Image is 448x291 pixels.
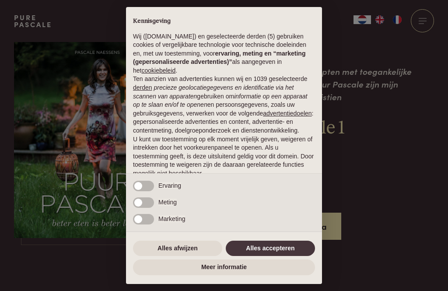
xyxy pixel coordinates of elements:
[133,241,222,256] button: Alles afwijzen
[226,241,315,256] button: Alles accepteren
[158,182,181,189] span: Ervaring
[133,93,308,109] em: informatie op een apparaat op te slaan en/of te openen
[141,67,175,74] a: cookiebeleid
[133,135,315,178] p: U kunt uw toestemming op elk moment vrijelijk geven, weigeren of intrekken door het voorkeurenpan...
[133,50,305,66] strong: ervaring, meting en “marketing (gepersonaliseerde advertenties)”
[133,18,315,25] h2: Kennisgeving
[158,199,177,206] span: Meting
[158,215,185,222] span: Marketing
[133,84,294,100] em: precieze geolocatiegegevens en identificatie via het scannen van apparaten
[263,109,311,118] button: advertentiedoelen
[133,32,315,75] p: Wij ([DOMAIN_NAME]) en geselecteerde derden (5) gebruiken cookies of vergelijkbare technologie vo...
[133,259,315,275] button: Meer informatie
[133,75,315,135] p: Ten aanzien van advertenties kunnen wij en 1039 geselecteerde gebruiken om en persoonsgegevens, z...
[133,84,152,92] button: derden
